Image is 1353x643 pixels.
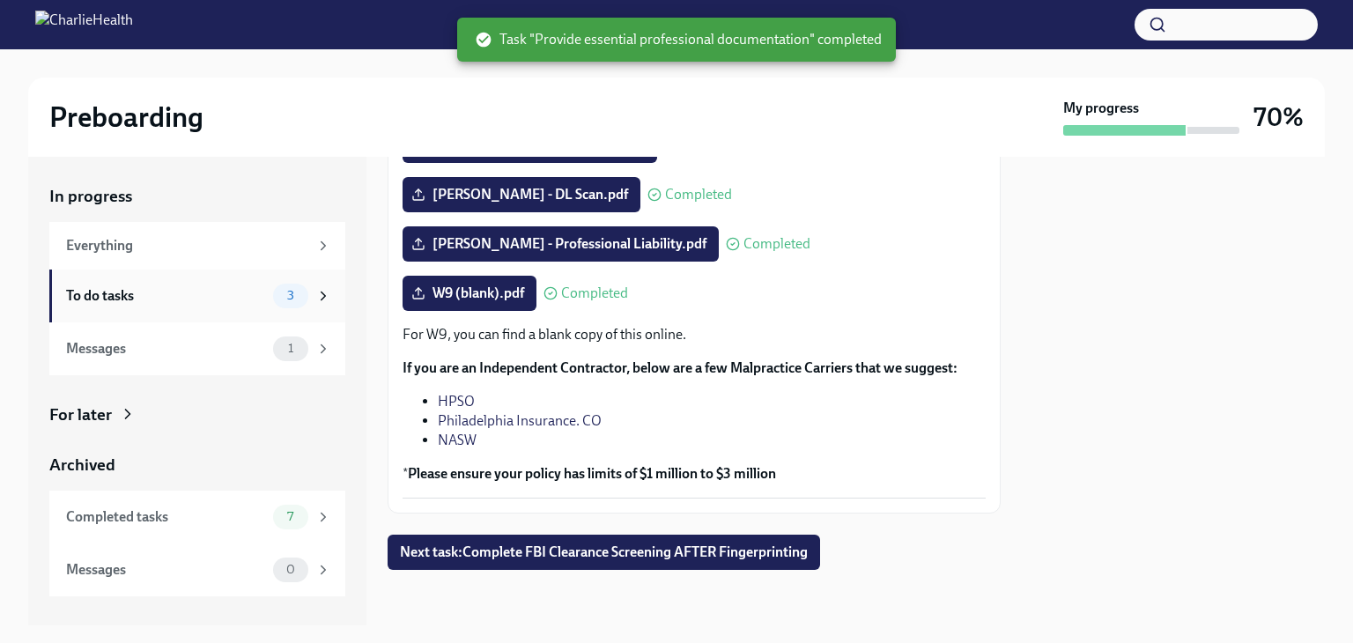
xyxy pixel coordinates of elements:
h3: 70% [1253,101,1304,133]
span: [PERSON_NAME] - DL Scan.pdf [415,186,628,203]
a: Everything [49,222,345,270]
a: Philadelphia Insurance. CO [438,412,602,429]
a: Archived [49,454,345,477]
div: To do tasks [66,286,266,306]
label: [PERSON_NAME] - DL Scan.pdf [403,177,640,212]
div: Completed tasks [66,507,266,527]
strong: If you are an Independent Contractor, below are a few Malpractice Carriers that we suggest: [403,359,957,376]
span: 7 [277,510,304,523]
a: Messages1 [49,322,345,375]
span: Next task : Complete FBI Clearance Screening AFTER Fingerprinting [400,543,808,561]
a: In progress [49,185,345,208]
label: [PERSON_NAME] - Professional Liability.pdf [403,226,719,262]
span: [PERSON_NAME] - Professional Liability.pdf [415,235,706,253]
div: Messages [66,339,266,358]
a: To do tasks3 [49,270,345,322]
span: 3 [277,289,305,302]
div: For later [49,403,112,426]
label: W9 (blank).pdf [403,276,536,311]
div: Messages [66,560,266,580]
strong: Please ensure your policy has limits of $1 million to $3 million [408,465,776,482]
p: For W9, you can find a blank copy of this online. [403,325,986,344]
strong: My progress [1063,99,1139,118]
div: Everything [66,236,308,255]
span: W9 (blank).pdf [415,285,524,302]
span: 0 [276,563,306,576]
img: CharlieHealth [35,11,133,39]
a: For later [49,403,345,426]
span: Task "Provide essential professional documentation" completed [475,30,882,49]
span: Completed [743,237,810,251]
span: 1 [277,342,304,355]
button: Next task:Complete FBI Clearance Screening AFTER Fingerprinting [388,535,820,570]
a: Messages0 [49,543,345,596]
h2: Preboarding [49,100,203,135]
a: HPSO [438,393,475,410]
a: NASW [438,432,477,448]
a: Completed tasks7 [49,491,345,543]
span: Completed [665,188,732,202]
span: Completed [561,286,628,300]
